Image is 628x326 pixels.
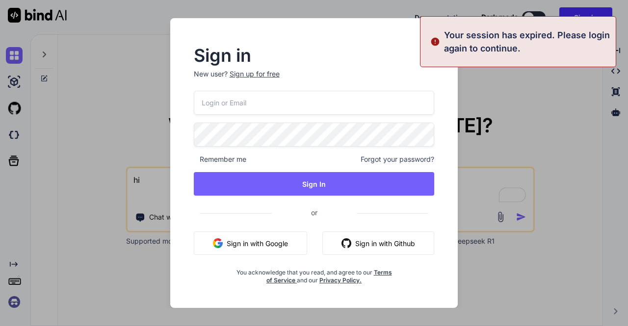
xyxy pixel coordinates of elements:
[430,28,440,55] img: alert
[194,154,246,164] span: Remember me
[194,172,435,196] button: Sign In
[272,201,357,225] span: or
[194,69,435,91] p: New user?
[361,154,434,164] span: Forgot your password?
[194,48,435,63] h2: Sign in
[194,231,307,255] button: Sign in with Google
[444,28,610,55] p: Your session has expired. Please login again to continue.
[341,238,351,248] img: github
[322,231,434,255] button: Sign in with Github
[213,238,223,248] img: google
[266,269,392,284] a: Terms of Service
[230,69,280,79] div: Sign up for free
[319,276,362,284] a: Privacy Policy.
[194,91,435,115] input: Login or Email
[234,263,394,284] div: You acknowledge that you read, and agree to our and our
